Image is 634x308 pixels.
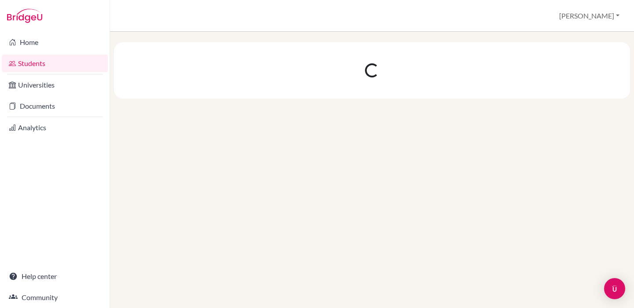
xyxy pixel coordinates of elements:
[2,97,108,115] a: Documents
[2,119,108,136] a: Analytics
[604,278,625,299] div: Open Intercom Messenger
[2,55,108,72] a: Students
[2,33,108,51] a: Home
[2,76,108,94] a: Universities
[2,289,108,306] a: Community
[2,268,108,285] a: Help center
[7,9,42,23] img: Bridge-U
[555,7,623,24] button: [PERSON_NAME]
